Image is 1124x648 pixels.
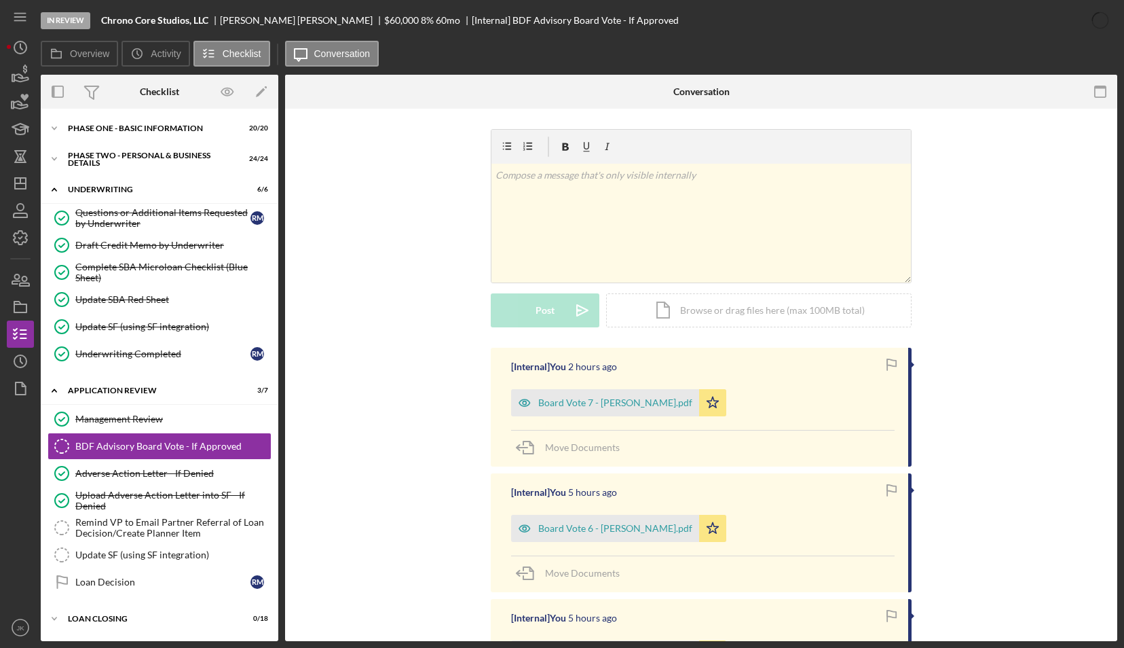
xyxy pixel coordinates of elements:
div: Complete SBA Microloan Checklist (Blue Sheet) [75,262,271,283]
div: [Internal] You [511,487,566,498]
div: Underwriting Completed [75,348,250,359]
div: Remind VP to Email Partner Referral of Loan Decision/Create Planner Item [75,517,271,539]
div: [Internal] BDF Advisory Board Vote - If Approved [472,15,679,26]
div: Conversation [673,86,730,97]
div: Update SF (using SF integration) [75,550,271,560]
a: Update SBA Red Sheet [48,286,271,313]
button: Move Documents [511,556,633,590]
div: R M [250,575,264,589]
div: Underwriting [68,185,234,194]
div: Post [536,293,555,327]
div: 3 / 7 [244,386,268,395]
time: 2025-10-06 15:16 [568,613,617,624]
a: Complete SBA Microloan Checklist (Blue Sheet) [48,259,271,286]
button: Checklist [193,41,270,67]
button: Post [491,293,599,327]
div: 60 mo [436,15,460,26]
div: BDF Advisory Board Vote - If Approved [75,441,271,452]
div: 6 / 6 [244,185,268,194]
div: PHASE TWO - PERSONAL & BUSINESS DETAILS [68,151,234,167]
div: Draft Credit Memo by Underwriter [75,240,271,251]
button: JK [7,614,34,641]
div: [Internal] You [511,613,566,624]
button: Board Vote 7 - [PERSON_NAME].pdf [511,389,726,416]
div: In Review [41,12,90,29]
div: Upload Adverse Action Letter into SF - If Denied [75,490,271,511]
text: JK [16,624,24,632]
div: Update SF (using SF integration) [75,321,271,332]
a: BDF Advisory Board Vote - If Approved [48,433,271,460]
iframe: Intercom live chat [1078,588,1110,621]
div: Questions or Additional Items Requested by Underwriter [75,207,250,229]
a: Remind VP to Email Partner Referral of Loan Decision/Create Planner Item [48,514,271,541]
div: 8 % [421,15,434,26]
a: Loan DecisionRM [48,569,271,596]
div: 0 / 18 [244,615,268,623]
span: $60,000 [384,14,419,26]
label: Overview [70,48,109,59]
div: Adverse Action Letter - If Denied [75,468,271,479]
a: Update SF (using SF integration) [48,313,271,340]
a: Draft Credit Memo by Underwriter [48,232,271,259]
a: Adverse Action Letter - If Denied [48,460,271,487]
div: Board Vote 6 - [PERSON_NAME].pdf [538,523,692,534]
div: [Internal] You [511,361,566,372]
button: Board Vote 6 - [PERSON_NAME].pdf [511,515,726,542]
div: Checklist [140,86,179,97]
button: Move Documents [511,431,633,465]
time: 2025-10-06 18:10 [568,361,617,372]
div: R M [250,211,264,225]
button: Activity [121,41,189,67]
a: Management Review [48,406,271,433]
div: Loan Decision [75,577,250,588]
div: Loan Closing [68,615,234,623]
div: Management Review [75,414,271,425]
label: Checklist [223,48,261,59]
div: Update SBA Red Sheet [75,294,271,305]
label: Activity [151,48,181,59]
span: Move Documents [545,567,620,579]
label: Conversation [314,48,371,59]
div: [PERSON_NAME] [PERSON_NAME] [220,15,384,26]
div: Board Vote 7 - [PERSON_NAME].pdf [538,397,692,408]
a: Underwriting CompletedRM [48,340,271,367]
div: 20 / 20 [244,124,268,132]
div: Application Review [68,386,234,395]
span: Move Documents [545,442,620,453]
a: Questions or Additional Items Requested by UnderwriterRM [48,204,271,232]
b: Chrono Core Studios, LLC [101,15,208,26]
a: Update SF (using SF integration) [48,541,271,569]
div: Phase One - Basic Information [68,124,234,132]
button: Overview [41,41,118,67]
time: 2025-10-06 15:30 [568,487,617,498]
div: R M [250,347,264,361]
a: Upload Adverse Action Letter into SF - If Denied [48,487,271,514]
button: Conversation [285,41,379,67]
div: 24 / 24 [244,155,268,163]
